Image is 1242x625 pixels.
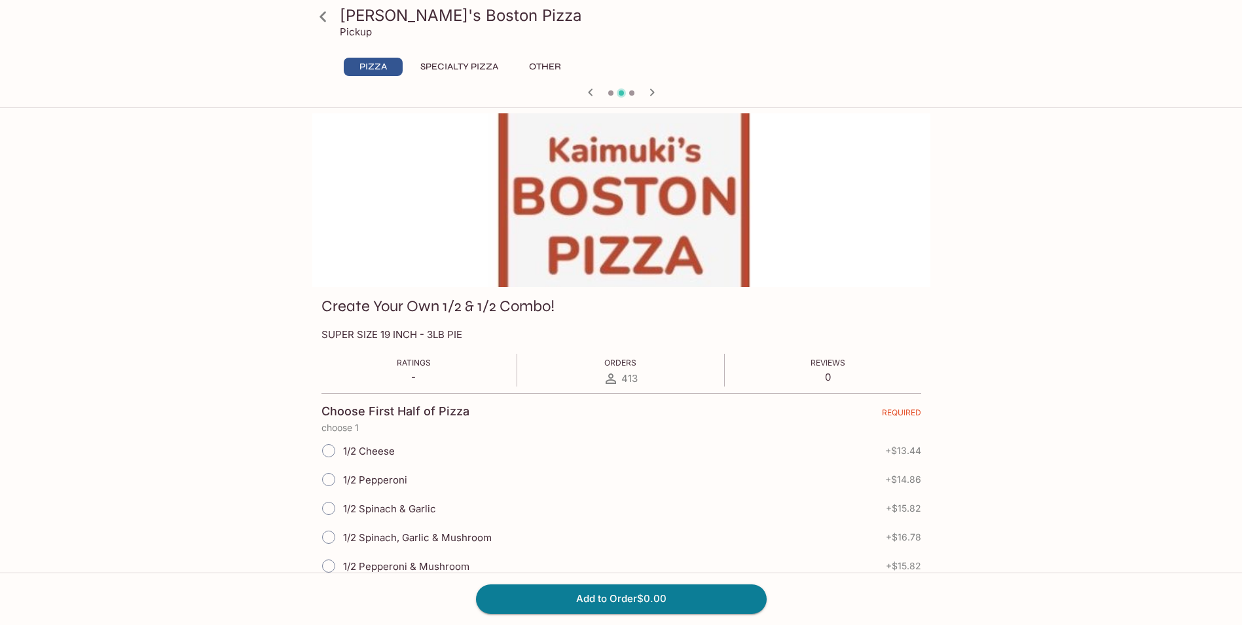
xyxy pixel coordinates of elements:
[516,58,575,76] button: Other
[321,296,555,316] h3: Create Your Own 1/2 & 1/2 Combo!
[321,328,921,341] p: SUPER SIZE 19 INCH - 3LB PIE
[343,502,436,515] span: 1/2 Spinach & Garlic
[312,113,930,287] div: Create Your Own 1/2 & 1/2 Combo!
[882,407,921,423] span: REQUIRED
[886,561,921,571] span: + $15.82
[321,404,469,419] h4: Choose First Half of Pizza
[340,26,372,38] p: Pickup
[343,445,395,457] span: 1/2 Cheese
[343,560,469,573] span: 1/2 Pepperoni & Mushroom
[343,531,492,544] span: 1/2 Spinach, Garlic & Mushroom
[476,584,767,613] button: Add to Order$0.00
[886,503,921,514] span: + $15.82
[604,358,636,368] span: Orders
[397,358,431,368] span: Ratings
[321,423,921,433] p: choose 1
[344,58,403,76] button: Pizza
[885,474,921,485] span: + $14.86
[397,371,431,383] p: -
[413,58,505,76] button: Specialty Pizza
[811,371,845,383] p: 0
[340,5,925,26] h3: [PERSON_NAME]'s Boston Pizza
[343,474,407,486] span: 1/2 Pepperoni
[886,532,921,542] span: + $16.78
[621,372,638,385] span: 413
[811,358,845,368] span: Reviews
[885,445,921,456] span: + $13.44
